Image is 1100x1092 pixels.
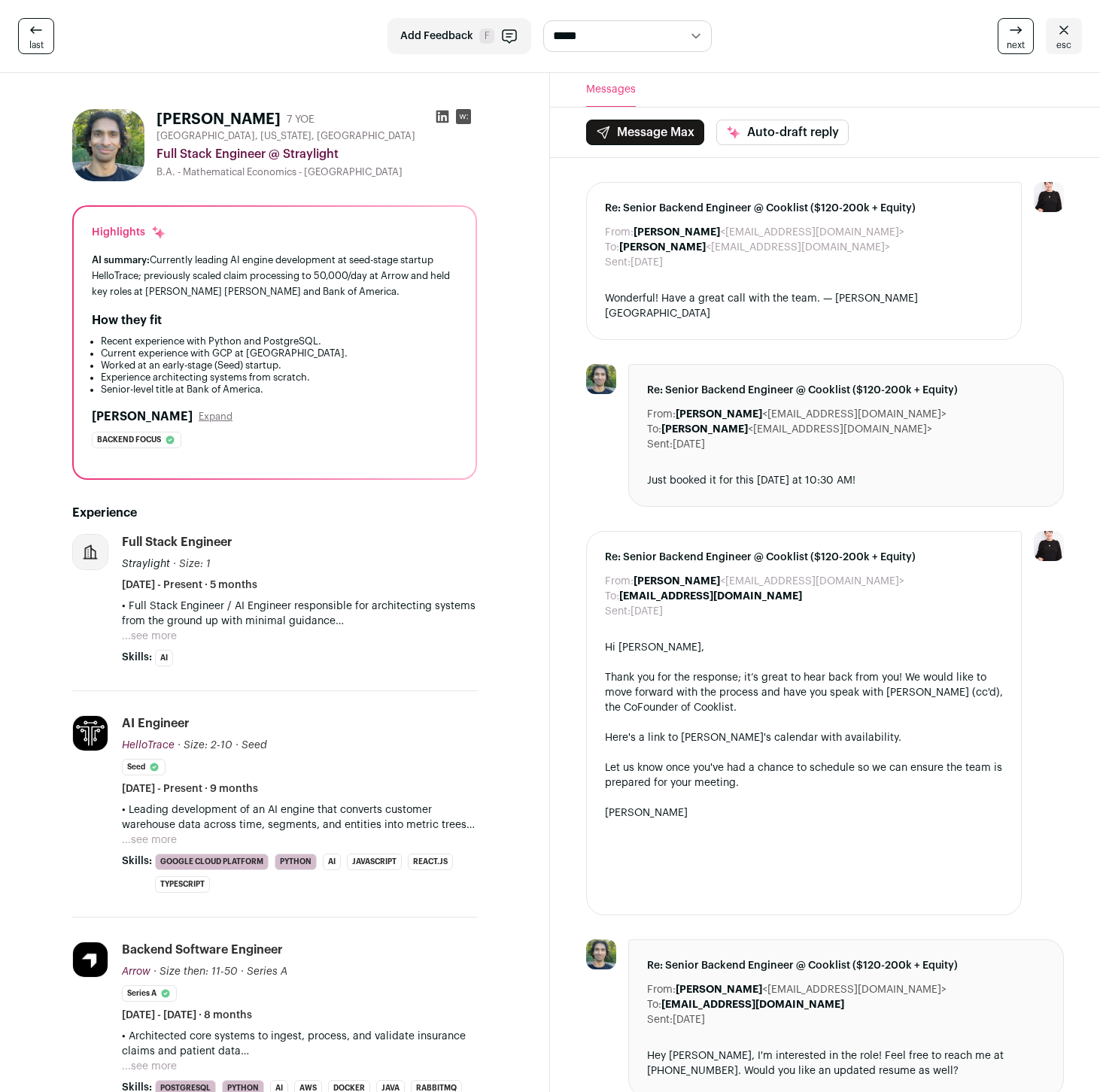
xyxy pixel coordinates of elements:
[73,535,108,569] img: company-logo-placeholder-414d4e2ec0e2ddebbe968bf319fdfe5acfe0c9b87f798d344e800bc9a89632a0.png
[634,225,904,240] dd: <[EMAIL_ADDRESS][DOMAIN_NAME]>
[122,740,175,751] span: HelloTrace
[647,997,661,1012] dt: To:
[998,18,1034,54] a: next
[647,422,661,437] dt: To:
[605,589,619,604] dt: To:
[676,407,947,422] dd: <[EMAIL_ADDRESS][DOMAIN_NAME]>
[92,408,193,426] h2: [PERSON_NAME]
[287,112,315,127] div: 7 YOE
[122,534,232,551] div: Full Stack Engineer
[73,942,108,977] img: 36b9568263845b347f90063af70c509850179b3c64056f4770d6b06b7587fe55.jpg
[92,252,457,299] div: Currently leading AI engine development at seed-stage startup HelloTrace; previously scaled claim...
[1007,39,1025,51] span: next
[1046,18,1082,54] a: esc
[605,574,634,589] dt: From:
[122,1008,252,1023] span: [DATE] - [DATE] · 8 months
[634,574,904,589] dd: <[EMAIL_ADDRESS][DOMAIN_NAME]>
[155,876,210,893] li: TypeScript
[605,604,631,619] dt: Sent:
[156,145,477,163] div: Full Stack Engineer @ Straylight
[122,985,177,1002] li: Series A
[586,364,616,394] img: 3666a4d5a2a410c6a81f84edac379b65ff4ea31c9260120ee58c3563a03e8b5d
[619,240,890,255] dd: <[EMAIL_ADDRESS][DOMAIN_NAME]>
[122,802,477,833] p: • Leading development of an AI engine that converts customer warehouse data across time, segments...
[122,1059,177,1074] button: ...see more
[605,760,1003,790] div: Let us know once you've had a chance to schedule so we can ensure the team is prepared for your m...
[101,384,457,396] li: Senior-level title at Bank of America.
[634,576,720,587] b: [PERSON_NAME]
[605,201,1003,216] span: Re: Senior Backend Engineer @ Cooklist ($120-200k + Equity)
[92,311,162,329] h2: How they fit
[631,255,663,270] dd: [DATE]
[101,347,457,359] li: Current experience with GCP at [GEOGRAPHIC_DATA].
[605,255,631,270] dt: Sent:
[247,966,287,977] span: Series A
[153,966,238,977] span: · Size then: 11-50
[72,109,144,181] img: 3666a4d5a2a410c6a81f84edac379b65ff4ea31c9260120ee58c3563a03e8b5d
[479,29,494,44] span: F
[92,225,166,240] div: Highlights
[155,650,173,666] li: AI
[122,715,190,732] div: AI Engineer
[673,1012,705,1027] dd: [DATE]
[400,29,473,44] span: Add Feedback
[605,550,1003,565] span: Re: Senior Backend Engineer @ Cooklist ($120-200k + Equity)
[1034,531,1064,561] img: 9240684-medium_jpg
[647,383,1045,398] span: Re: Senior Backend Engineer @ Cooklist ($120-200k + Equity)
[122,854,152,869] span: Skills:
[72,504,477,522] h2: Experience
[647,437,673,452] dt: Sent:
[122,833,177,848] button: ...see more
[605,733,901,743] a: Here's a link to [PERSON_NAME]'s calendar with availability.
[647,407,676,422] dt: From:
[634,227,720,238] b: [PERSON_NAME]
[605,291,1003,321] div: Wonderful! Have a great call with the team. — [PERSON_NAME][GEOGRAPHIC_DATA]
[661,999,844,1010] b: [EMAIL_ADDRESS][DOMAIN_NAME]
[101,372,457,384] li: Experience architecting systems from scratch.
[605,670,1003,715] div: Thank you for the response; it’s great to hear back from you! We would like to move forward with ...
[122,578,257,593] span: [DATE] - Present · 5 months
[122,966,150,977] span: Arrow
[647,958,1045,973] span: Re: Senior Backend Engineer @ Cooklist ($120-200k + Equity)
[647,1012,673,1027] dt: Sent:
[101,335,457,347] li: Recent experience with Python and PostgreSQL.
[661,422,932,437] dd: <[EMAIL_ADDRESS][DOMAIN_NAME]>
[619,591,802,602] b: [EMAIL_ADDRESS][DOMAIN_NAME]
[586,73,636,107] button: Messages
[156,166,477,178] div: B.A. - Mathematical Economics - [GEOGRAPHIC_DATA]
[101,359,457,372] li: Worked at an early-stage (Seed) startup.
[241,964,244,979] span: ·
[275,854,317,870] li: Python
[605,225,634,240] dt: From:
[1056,39,1071,51] span: esc
[122,1029,477,1059] p: • Architected core systems to ingest, process, and validate insurance claims and patient data
[122,781,258,796] span: [DATE] - Present · 9 months
[586,939,616,969] img: 3666a4d5a2a410c6a81f84edac379b65ff4ea31c9260120ee58c3563a03e8b5d
[122,629,177,644] button: ...see more
[242,740,267,751] span: Seed
[619,242,706,253] b: [PERSON_NAME]
[156,130,415,142] span: [GEOGRAPHIC_DATA], [US_STATE], [GEOGRAPHIC_DATA]
[676,409,762,420] b: [PERSON_NAME]
[605,805,1003,821] div: [PERSON_NAME]
[122,650,152,665] span: Skills:
[156,109,281,130] h1: [PERSON_NAME]
[29,39,44,51] span: last
[676,982,947,997] dd: <[EMAIL_ADDRESS][DOMAIN_NAME]>
[122,559,170,569] span: Straylight
[647,982,676,997] dt: From:
[122,942,283,958] div: Backend Software Engineer
[122,759,166,775] li: Seed
[155,854,269,870] li: Google Cloud Platform
[1034,182,1064,212] img: 9240684-medium_jpg
[347,854,402,870] li: JavaScript
[73,716,108,751] img: 11df8d329bbb9a080bd9c996e9a93af9c6fa24e9e823733534276bb49e2e3a34.jpg
[122,599,477,629] p: • Full Stack Engineer / AI Engineer responsible for architecting systems from the ground up with ...
[605,640,1003,655] div: Hi [PERSON_NAME],
[323,854,341,870] li: AI
[716,120,849,145] button: Auto-draft reply
[18,18,54,54] a: last
[647,1048,1045,1078] div: Hey [PERSON_NAME], I'm interested in the role! Feel free to reach me at [PHONE_NUMBER]. Would you...
[676,984,762,995] b: [PERSON_NAME]
[235,738,239,753] span: ·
